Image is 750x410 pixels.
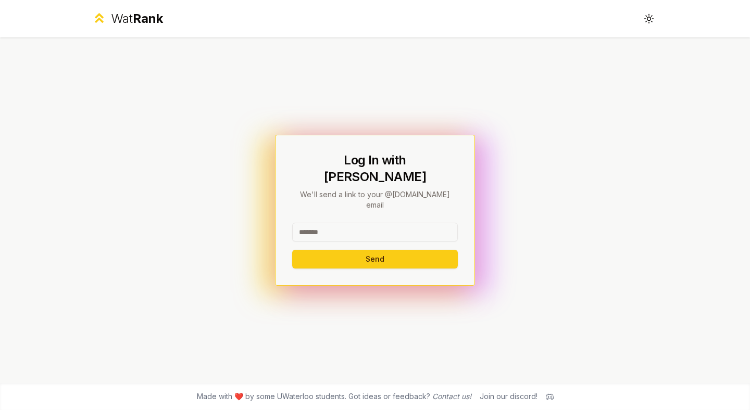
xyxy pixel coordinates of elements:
[133,11,163,26] span: Rank
[92,10,163,27] a: WatRank
[432,392,471,401] a: Contact us!
[197,391,471,402] span: Made with ❤️ by some UWaterloo students. Got ideas or feedback?
[292,250,458,268] button: Send
[292,189,458,210] p: We'll send a link to your @[DOMAIN_NAME] email
[292,152,458,185] h1: Log In with [PERSON_NAME]
[480,391,537,402] div: Join our discord!
[111,10,163,27] div: Wat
